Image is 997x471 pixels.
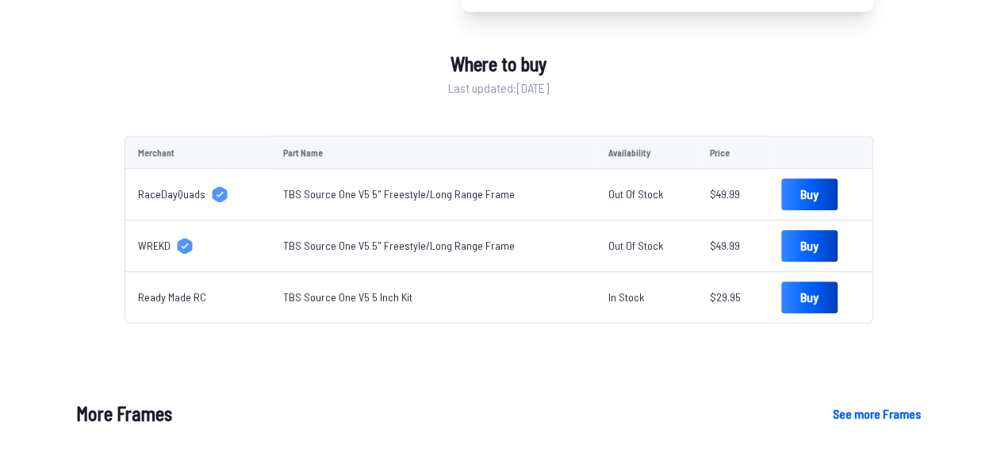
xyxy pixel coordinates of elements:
a: TBS Source One V5 5 Inch Kit [283,290,412,304]
a: Buy [781,178,838,210]
td: Part Name [270,136,596,169]
td: $49.99 [697,220,769,272]
span: Where to buy [451,50,546,78]
a: Buy [781,230,838,262]
span: WREKD [138,238,171,254]
td: Price [697,136,769,169]
span: Ready Made RC [138,289,206,305]
td: Out Of Stock [596,169,697,220]
a: TBS Source One V5 5" Freestyle/Long Range Frame [283,239,515,252]
td: $29.95 [697,272,769,324]
a: See more Frames [833,404,921,423]
span: Last updated: [DATE] [448,78,549,98]
td: Merchant [125,136,271,169]
span: RaceDayQuads [138,186,205,202]
a: WREKD [138,238,259,254]
h1: More Frames [76,400,807,428]
td: In Stock [596,272,697,324]
a: TBS Source One V5 5" Freestyle/Long Range Frame [283,187,515,201]
a: RaceDayQuads [138,186,259,202]
a: Buy [781,281,838,313]
a: Ready Made RC [138,289,259,305]
td: Out Of Stock [596,220,697,272]
td: Availability [596,136,697,169]
td: $49.99 [697,169,769,220]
